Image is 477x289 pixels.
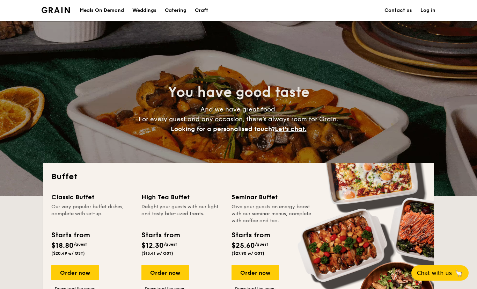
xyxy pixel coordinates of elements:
[164,242,177,247] span: /guest
[255,242,268,247] span: /guest
[51,265,99,280] div: Order now
[141,265,189,280] div: Order now
[51,241,74,250] span: $18.80
[42,7,70,13] img: Grain
[232,192,313,202] div: Seminar Buffet
[168,84,309,101] span: You have good taste
[51,251,85,256] span: ($20.49 w/ GST)
[141,241,164,250] span: $12.30
[455,269,463,277] span: 🦙
[232,265,279,280] div: Order now
[232,241,255,250] span: $25.60
[51,171,426,182] h2: Buffet
[51,230,89,240] div: Starts from
[141,203,223,224] div: Delight your guests with our light and tasty bite-sized treats.
[232,203,313,224] div: Give your guests an energy boost with our seminar menus, complete with coffee and tea.
[139,106,338,133] span: And we have great food. For every guest and any occasion, there’s always room for Grain.
[232,230,270,240] div: Starts from
[232,251,264,256] span: ($27.90 w/ GST)
[141,230,179,240] div: Starts from
[275,125,307,133] span: Let's chat.
[171,125,275,133] span: Looking for a personalised touch?
[42,7,70,13] a: Logotype
[51,192,133,202] div: Classic Buffet
[141,251,173,256] span: ($13.41 w/ GST)
[51,203,133,224] div: Our very popular buffet dishes, complete with set-up.
[74,242,87,247] span: /guest
[141,192,223,202] div: High Tea Buffet
[417,270,452,276] span: Chat with us
[411,265,469,281] button: Chat with us🦙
